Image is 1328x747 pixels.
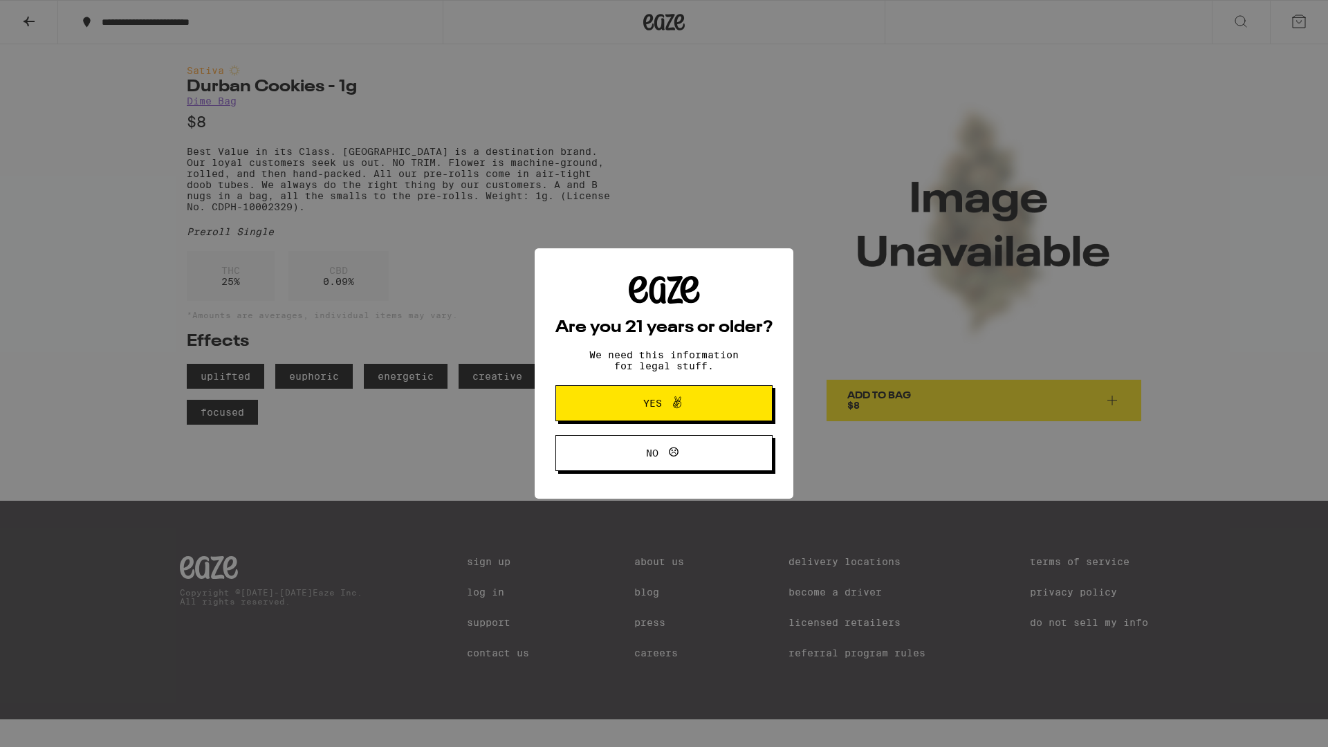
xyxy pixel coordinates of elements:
span: Yes [643,398,662,408]
span: No [646,448,658,458]
h2: Are you 21 years or older? [555,320,773,336]
button: Yes [555,385,773,421]
p: We need this information for legal stuff. [578,349,750,371]
button: No [555,435,773,471]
